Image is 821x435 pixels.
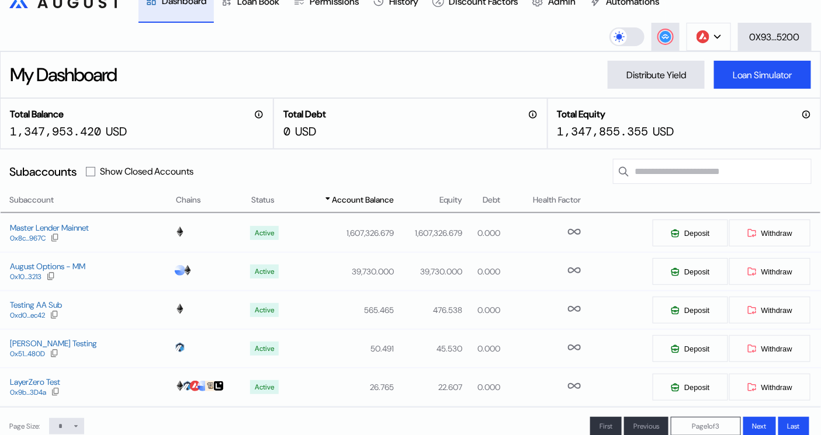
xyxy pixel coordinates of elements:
button: chain logo [687,23,731,51]
span: Deposit [684,267,709,276]
td: 1,607,326.679 [294,214,394,252]
span: Status [251,194,275,206]
div: August Options - MM [10,261,85,272]
td: 0.000 [463,252,501,291]
div: 1,347,953.420 [10,124,101,139]
span: Deposit [684,344,709,353]
div: Active [255,306,274,314]
div: USD [653,124,674,139]
button: Distribute Yield [608,61,705,89]
img: chain logo [175,304,185,314]
span: Subaccount [9,194,54,206]
span: Next [753,422,767,431]
div: USD [106,124,127,139]
img: chain logo [175,381,185,391]
img: chain logo [175,227,185,237]
span: Equity [439,194,462,206]
div: Subaccounts [9,164,77,179]
div: [PERSON_NAME] Testing [10,338,97,349]
span: Withdraw [761,306,792,315]
button: Deposit [652,257,728,286]
img: chain logo [182,265,193,276]
td: 39,730.000 [394,252,463,291]
img: chain logo [697,30,709,43]
button: Withdraw [729,257,811,286]
span: Withdraw [761,383,792,392]
span: Deposit [684,229,709,238]
td: 1,607,326.679 [394,214,463,252]
div: Loan Simulator [733,69,792,81]
button: Withdraw [729,335,811,363]
div: Active [255,344,274,353]
td: 0.000 [463,291,501,329]
label: Show Closed Accounts [100,165,193,178]
span: Debt [483,194,500,206]
div: 0X93...5200 [750,31,800,43]
button: Loan Simulator [714,61,811,89]
span: Page 1 of 3 [692,422,720,431]
td: 0.000 [463,214,501,252]
div: 1,347,855.355 [557,124,649,139]
span: Health Factor [534,194,581,206]
span: Withdraw [761,229,792,238]
div: Active [255,383,274,391]
td: 22.607 [394,368,463,406]
div: 0 [283,124,290,139]
div: LayerZero Test [10,377,60,387]
span: Withdraw [761,344,792,353]
img: chain logo [175,342,185,353]
button: Withdraw [729,296,811,324]
div: Active [255,229,274,237]
img: chain logo [213,381,224,391]
img: chain logo [190,381,200,391]
td: 476.538 [394,291,463,329]
button: Withdraw [729,219,811,247]
h2: Total Equity [557,108,606,120]
button: 0X93...5200 [738,23,812,51]
div: My Dashboard [10,62,116,87]
span: Previous [633,422,659,431]
td: 39,730.000 [294,252,394,291]
button: Deposit [652,219,728,247]
span: Account Balance [332,194,394,206]
td: 50.491 [294,329,394,368]
div: 0x9b...3D4a [10,388,46,396]
img: chain logo [198,381,208,391]
span: First [600,422,612,431]
button: Deposit [652,335,728,363]
div: Active [255,267,274,276]
button: Deposit [652,296,728,324]
button: Withdraw [729,373,811,401]
td: 0.000 [463,368,501,406]
span: Chains [176,194,201,206]
div: 0x10...3213 [10,273,41,281]
h2: Total Debt [283,108,326,120]
button: Deposit [652,373,728,401]
span: Last [788,422,800,431]
div: 0x8c...967C [10,234,46,242]
td: 26.765 [294,368,394,406]
div: Testing AA Sub [10,300,62,310]
div: USD [295,124,316,139]
img: chain logo [182,381,193,391]
div: 0xd0...ec42 [10,311,45,319]
span: Deposit [684,306,709,315]
div: 0x51...480D [10,350,45,358]
td: 565.465 [294,291,394,329]
td: 0.000 [463,329,501,368]
div: Page Size: [9,422,40,431]
td: 45.530 [394,329,463,368]
span: Deposit [684,383,709,392]
img: chain logo [175,265,185,276]
h2: Total Balance [10,108,64,120]
span: Withdraw [761,267,792,276]
div: Distribute Yield [626,69,686,81]
div: Master Lender Mainnet [10,222,89,233]
img: chain logo [205,381,216,391]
